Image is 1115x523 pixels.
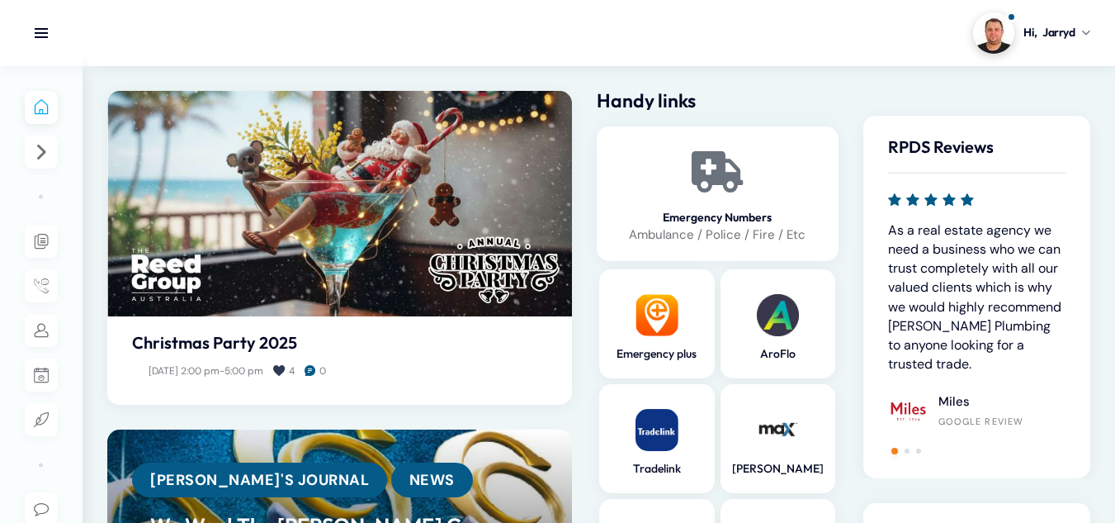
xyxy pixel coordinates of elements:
[224,364,263,378] span: 5:00 pm
[149,364,263,378] a: [DATE] 2:00 pm-5:00 pm
[1042,24,1075,41] span: Jarryd
[607,346,706,362] a: Emergency plus
[888,136,994,157] span: RPDS Reviews
[607,225,828,245] p: Ambulance / Police / Fire / Etc
[305,364,337,378] a: 0
[973,12,1090,54] a: Profile picture of Jarryd ShelleyHi,Jarryd
[132,463,387,497] a: [PERSON_NAME]'s Journal
[597,91,839,110] h2: Handy links
[729,461,827,477] a: [PERSON_NAME]
[274,364,305,378] a: 4
[319,364,326,378] span: 0
[607,211,828,225] a: Emergency Numbers
[938,416,1023,427] div: Google Review
[916,449,921,454] span: Go to slide 3
[888,221,1065,374] p: As a real estate agency we need a business who we can trust completely with all our valued client...
[391,463,473,497] a: News
[132,333,547,353] a: Christmas Party 2025
[888,391,928,430] img: Miles
[1023,24,1037,41] span: Hi,
[905,449,909,454] span: Go to slide 2
[973,12,1014,54] img: Profile picture of Jarryd Shelley
[1065,335,1105,375] img: Chao Ping Huang
[891,448,898,454] span: Go to slide 1
[149,364,220,378] span: [DATE] 2:00 pm
[607,461,706,477] a: Tradelink
[697,151,738,193] a: Emergency Numbers
[289,364,295,378] span: 4
[938,394,1023,411] h4: Miles
[729,346,827,362] a: AroFlo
